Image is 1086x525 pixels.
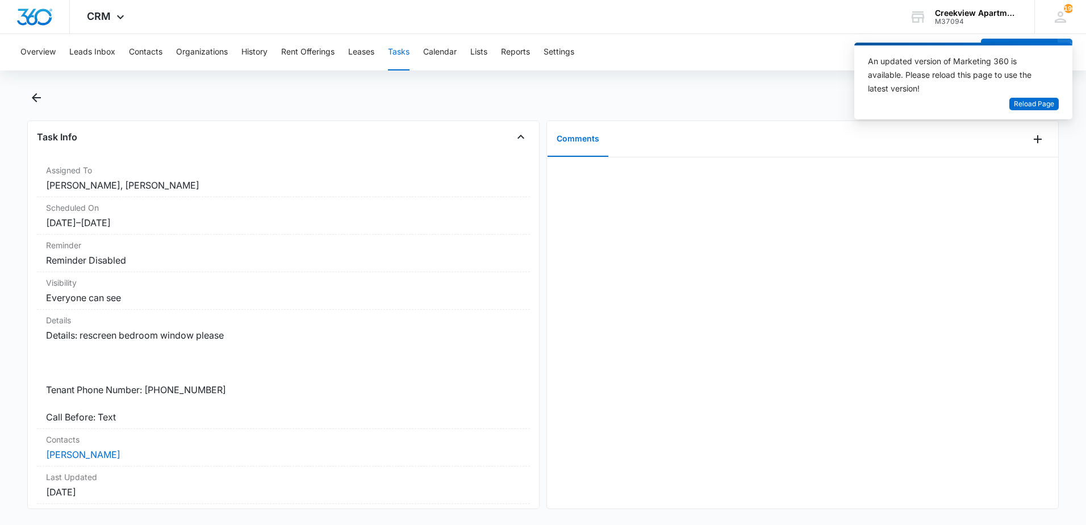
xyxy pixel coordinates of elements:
dt: Last Updated [46,471,521,483]
dt: Reminder [46,239,521,251]
div: Contacts[PERSON_NAME] [37,429,530,466]
button: Rent Offerings [281,34,335,70]
div: VisibilityEveryone can see [37,272,530,310]
button: Close [512,128,530,146]
div: account id [935,18,1018,26]
dt: Details [46,314,521,326]
button: Overview [20,34,56,70]
span: Reload Page [1014,99,1054,110]
dt: Contacts [46,434,521,445]
div: account name [935,9,1018,18]
div: ReminderReminder Disabled [37,235,530,272]
button: Add Comment [1029,130,1047,148]
div: Scheduled On[DATE]–[DATE] [37,197,530,235]
button: Reports [501,34,530,70]
dd: [DATE] – [DATE] [46,216,521,230]
button: Organizations [176,34,228,70]
div: notifications count [1064,4,1073,13]
button: Settings [544,34,574,70]
dd: Reminder Disabled [46,253,521,267]
button: Back [27,89,45,107]
dt: Scheduled On [46,202,521,214]
dd: Everyone can see [46,291,521,305]
button: Comments [548,122,608,157]
button: Calendar [423,34,457,70]
div: Assigned To[PERSON_NAME], [PERSON_NAME] [37,160,530,197]
button: Add Contact [981,39,1058,66]
a: [PERSON_NAME] [46,449,120,460]
span: 196 [1064,4,1073,13]
button: Tasks [388,34,410,70]
button: Leases [348,34,374,70]
button: Lists [470,34,487,70]
button: History [241,34,268,70]
div: An updated version of Marketing 360 is available. Please reload this page to use the latest version! [868,55,1045,95]
button: Leads Inbox [69,34,115,70]
span: CRM [87,10,111,22]
div: Last Updated[DATE] [37,466,530,504]
h4: Task Info [37,130,77,144]
dd: [DATE] [46,485,521,499]
dt: Assigned To [46,164,521,176]
dd: Details: rescreen bedroom window please Tenant Phone Number: [PHONE_NUMBER] Call Before: Text [46,328,521,424]
button: Contacts [129,34,162,70]
dd: [PERSON_NAME], [PERSON_NAME] [46,178,521,192]
button: Reload Page [1009,98,1059,111]
div: DetailsDetails: rescreen bedroom window please Tenant Phone Number: [PHONE_NUMBER] Call Before: Text [37,310,530,429]
dt: Visibility [46,277,521,289]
